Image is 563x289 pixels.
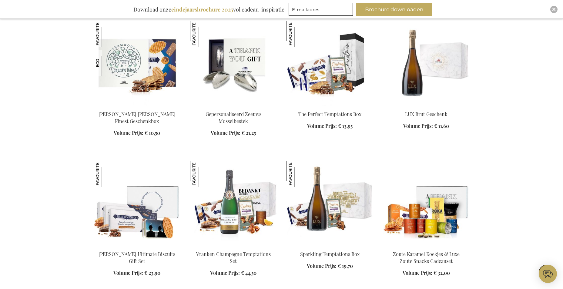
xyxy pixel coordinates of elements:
span: Volume Prijs: [307,263,337,269]
iframe: belco-activator-frame [539,265,557,283]
img: Gepersonaliseerd Zeeuws Mosselbestek [190,21,277,106]
a: [PERSON_NAME] Ultimate Biscuits Gift Set [99,251,175,264]
img: Jules Destrooper Jules' Finest Gift Box [94,21,180,106]
img: The Perfect Temptations Box [287,21,313,47]
img: Vranken Champagne Temptations Set [190,161,277,246]
a: Volume Prijs: € 19,70 [307,263,353,270]
span: € 32,00 [434,270,450,276]
a: The Perfect Temptations Box [298,111,361,117]
span: Volume Prijs: [114,130,143,136]
a: Vranken Champagne Temptations Set [196,251,271,264]
a: Zoute Karamel Koekjes & Luxe Zoute Snacks Cadeauset [393,251,460,264]
a: [PERSON_NAME] [PERSON_NAME] Finest Geschenkbox [99,111,176,124]
img: The Perfect Temptations Box [287,21,373,106]
button: Brochure downloaden [356,3,432,16]
span: € 11,60 [434,123,449,129]
img: Salted Caramel Biscuits & Luxury Salty Snacks Gift Set [383,161,470,246]
img: Gepersonaliseerd Zeeuws Mosselbestek [190,21,216,47]
img: Sparkling Temptations Bpx [287,161,373,246]
b: eindejaarsbrochure 2025 [171,6,233,13]
span: Volume Prijs: [307,123,337,129]
span: Volume Prijs: [403,270,432,276]
a: Vranken Champagne Temptations Set Vranken Champagne Temptations Set [190,243,277,249]
a: Volume Prijs: € 10,50 [114,130,160,137]
img: Lux Sparkling Wine [383,21,470,106]
img: Close [552,8,556,11]
a: Volume Prijs: € 11,60 [403,123,449,130]
a: Personalised Zeeland Mussel Cutlery Gepersonaliseerd Zeeuws Mosselbestek [190,103,277,109]
a: Volume Prijs: € 23,90 [113,270,160,277]
span: Volume Prijs: [113,270,143,276]
img: Jules Destrooper Ultimate Biscuits Gift Set [94,161,180,246]
a: Volume Prijs: € 13,95 [307,123,353,130]
div: Download onze vol cadeau-inspiratie [131,3,287,16]
a: Lux Sparkling Wine [383,103,470,109]
input: E-mailadres [289,3,353,16]
span: Volume Prijs: [210,270,240,276]
a: Salted Caramel Biscuits & Luxury Salty Snacks Gift Set [383,243,470,249]
a: Sparkling Temptations Box [300,251,360,257]
span: € 44,50 [241,270,256,276]
a: Volume Prijs: € 32,00 [403,270,450,277]
a: LUX Brut Geschenk [405,111,447,117]
a: Jules Destrooper Ultimate Biscuits Gift Set Jules Destrooper Ultimate Biscuits Gift Set [94,243,180,249]
img: Jules Destrooper Jules' Finest Geschenkbox [94,21,120,47]
form: marketing offers and promotions [289,3,355,18]
div: Close [550,6,558,13]
a: Volume Prijs: € 44,50 [210,270,256,277]
a: The Perfect Temptations Box The Perfect Temptations Box [287,103,373,109]
span: € 19,70 [338,263,353,269]
span: Volume Prijs: [403,123,433,129]
span: € 10,50 [145,130,160,136]
img: Vranken Champagne Temptations Set [190,161,216,187]
span: € 13,95 [338,123,353,129]
img: Jules Destrooper Jules' Finest Geschenkbox [94,50,120,76]
a: Sparkling Temptations Bpx Sparkling Temptations Box [287,243,373,249]
img: Sparkling Temptations Box [287,161,313,187]
a: Jules Destrooper Jules' Finest Gift Box Jules Destrooper Jules' Finest Geschenkbox Jules Destroop... [94,103,180,109]
span: € 23,90 [144,270,160,276]
img: Jules Destrooper Ultimate Biscuits Gift Set [94,161,120,187]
